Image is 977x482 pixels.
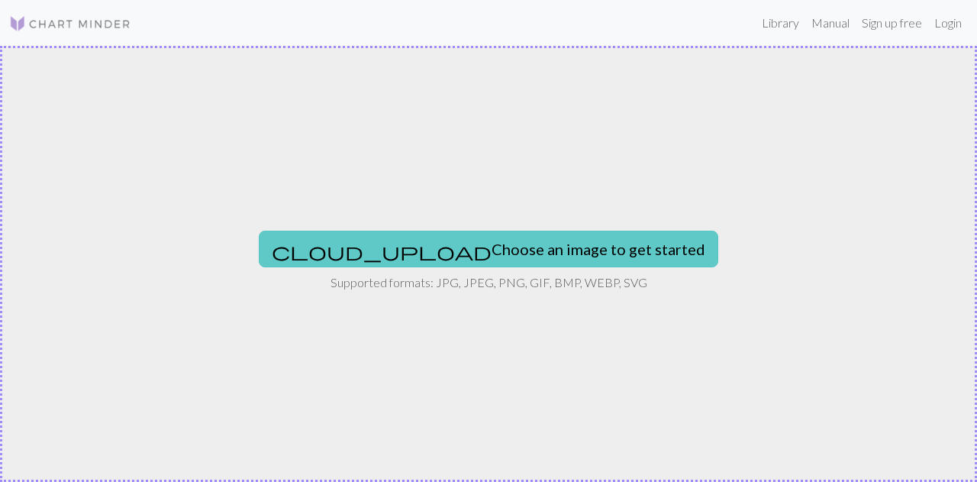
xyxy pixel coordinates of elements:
[856,8,928,38] a: Sign up free
[756,8,805,38] a: Library
[928,8,968,38] a: Login
[272,241,492,262] span: cloud_upload
[9,15,131,33] img: Logo
[331,273,647,292] p: Supported formats: JPG, JPEG, PNG, GIF, BMP, WEBP, SVG
[805,8,856,38] a: Manual
[259,231,718,267] button: Choose an image to get started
